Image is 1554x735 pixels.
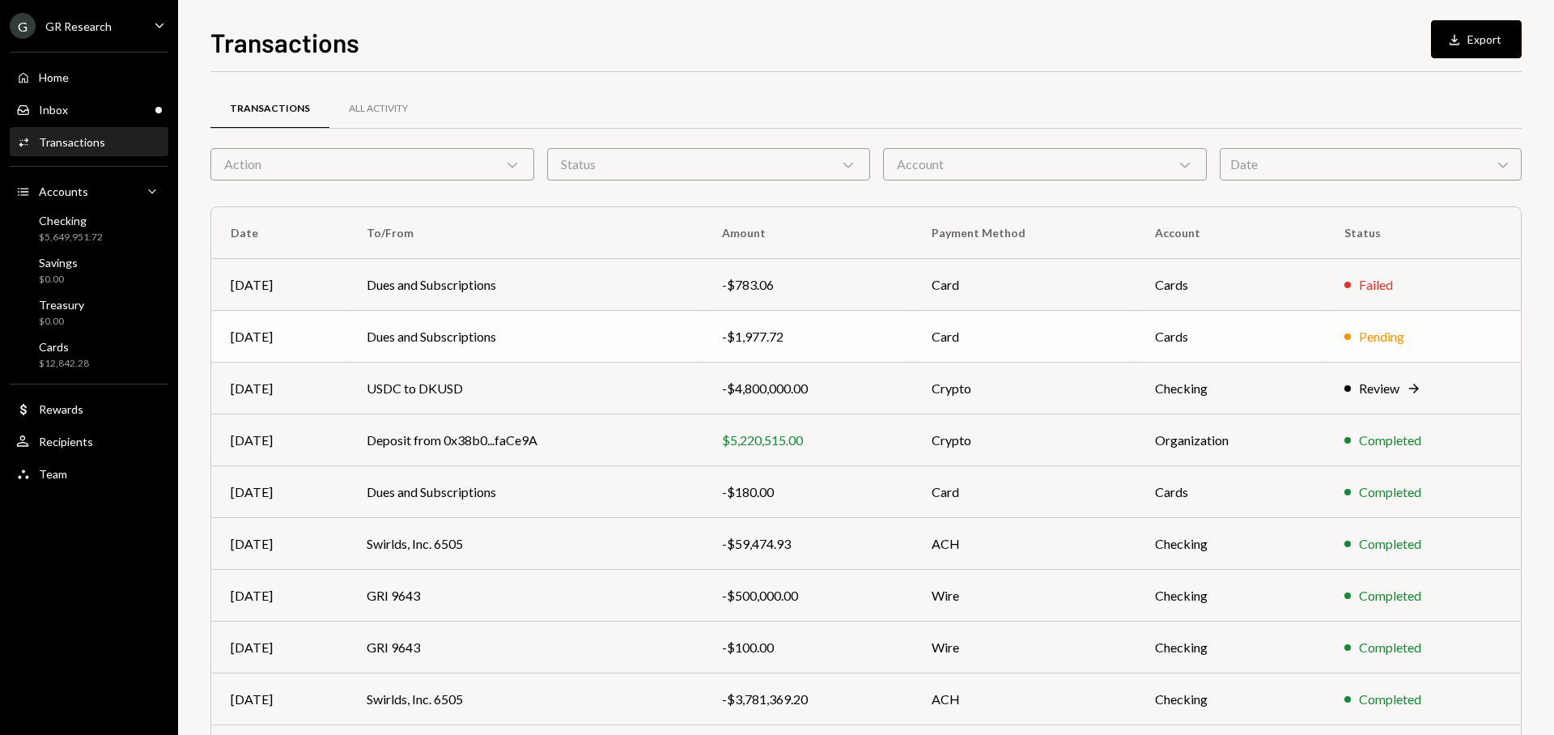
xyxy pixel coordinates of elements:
[39,467,67,481] div: Team
[912,259,1136,311] td: Card
[10,127,168,156] a: Transactions
[1136,673,1325,725] td: Checking
[1136,414,1325,466] td: Organization
[231,586,328,605] div: [DATE]
[347,570,703,622] td: GRI 9643
[231,638,328,657] div: [DATE]
[1220,148,1522,181] div: Date
[1136,622,1325,673] td: Checking
[349,102,408,116] div: All Activity
[912,207,1136,259] th: Payment Method
[211,207,347,259] th: Date
[10,335,168,374] a: Cards$12,842.28
[1359,534,1421,554] div: Completed
[230,102,310,116] div: Transactions
[10,251,168,290] a: Savings$0.00
[39,231,103,244] div: $5,649,951.72
[329,88,427,130] a: All Activity
[10,293,168,332] a: Treasury$0.00
[722,586,893,605] div: -$500,000.00
[10,13,36,39] div: G
[347,673,703,725] td: Swirlds, Inc. 6505
[883,148,1207,181] div: Account
[39,135,105,149] div: Transactions
[10,394,168,423] a: Rewards
[722,638,893,657] div: -$100.00
[722,327,893,346] div: -$1,977.72
[39,298,84,312] div: Treasury
[39,185,88,198] div: Accounts
[912,622,1136,673] td: Wire
[231,690,328,709] div: [DATE]
[39,214,103,227] div: Checking
[39,273,78,287] div: $0.00
[1136,518,1325,570] td: Checking
[231,534,328,554] div: [DATE]
[347,466,703,518] td: Dues and Subscriptions
[231,379,328,398] div: [DATE]
[39,70,69,84] div: Home
[10,209,168,248] a: Checking$5,649,951.72
[912,466,1136,518] td: Card
[39,315,84,329] div: $0.00
[1431,20,1522,58] button: Export
[1136,311,1325,363] td: Cards
[1359,379,1399,398] div: Review
[39,357,89,371] div: $12,842.28
[347,207,703,259] th: To/From
[1136,466,1325,518] td: Cards
[1136,259,1325,311] td: Cards
[39,103,68,117] div: Inbox
[10,62,168,91] a: Home
[347,259,703,311] td: Dues and Subscriptions
[347,414,703,466] td: Deposit from 0x38b0...faCe9A
[1359,275,1393,295] div: Failed
[210,26,359,58] h1: Transactions
[1359,327,1404,346] div: Pending
[39,340,89,354] div: Cards
[547,148,871,181] div: Status
[347,363,703,414] td: USDC to DKUSD
[347,622,703,673] td: GRI 9643
[912,414,1136,466] td: Crypto
[10,459,168,488] a: Team
[231,482,328,502] div: [DATE]
[722,275,893,295] div: -$783.06
[10,427,168,456] a: Recipients
[912,363,1136,414] td: Crypto
[912,673,1136,725] td: ACH
[231,327,328,346] div: [DATE]
[722,482,893,502] div: -$180.00
[231,431,328,450] div: [DATE]
[347,518,703,570] td: Swirlds, Inc. 6505
[1359,638,1421,657] div: Completed
[722,431,893,450] div: $5,220,515.00
[39,256,78,270] div: Savings
[912,518,1136,570] td: ACH
[1136,363,1325,414] td: Checking
[703,207,912,259] th: Amount
[39,402,83,416] div: Rewards
[1359,482,1421,502] div: Completed
[1325,207,1521,259] th: Status
[1136,570,1325,622] td: Checking
[722,379,893,398] div: -$4,800,000.00
[210,148,534,181] div: Action
[1359,431,1421,450] div: Completed
[912,311,1136,363] td: Card
[210,88,329,130] a: Transactions
[722,534,893,554] div: -$59,474.93
[10,176,168,206] a: Accounts
[912,570,1136,622] td: Wire
[231,275,328,295] div: [DATE]
[1359,586,1421,605] div: Completed
[39,435,93,448] div: Recipients
[10,95,168,124] a: Inbox
[45,19,112,33] div: GR Research
[1359,690,1421,709] div: Completed
[722,690,893,709] div: -$3,781,369.20
[1136,207,1325,259] th: Account
[347,311,703,363] td: Dues and Subscriptions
